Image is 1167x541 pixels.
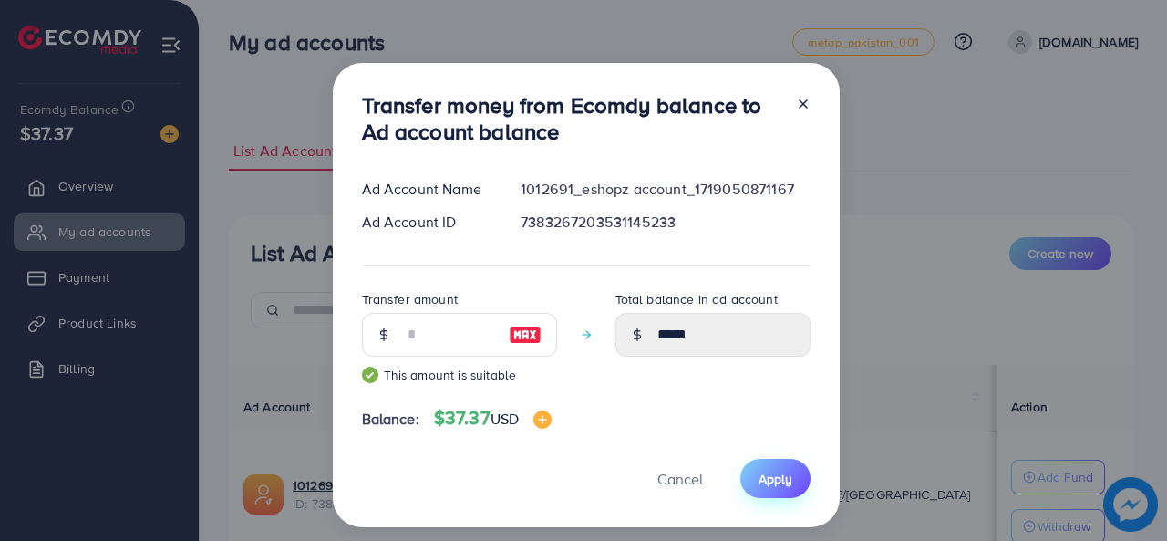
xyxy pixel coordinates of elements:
[635,459,726,498] button: Cancel
[506,212,824,233] div: 7383267203531145233
[362,366,557,384] small: This amount is suitable
[362,290,458,308] label: Transfer amount
[362,92,781,145] h3: Transfer money from Ecomdy balance to Ad account balance
[347,179,507,200] div: Ad Account Name
[506,179,824,200] div: 1012691_eshopz account_1719050871167
[759,470,792,488] span: Apply
[362,367,378,383] img: guide
[491,409,519,429] span: USD
[362,409,419,430] span: Balance:
[347,212,507,233] div: Ad Account ID
[657,469,703,489] span: Cancel
[615,290,778,308] label: Total balance in ad account
[509,324,542,346] img: image
[533,411,552,429] img: image
[434,407,552,430] h4: $37.37
[740,459,811,498] button: Apply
